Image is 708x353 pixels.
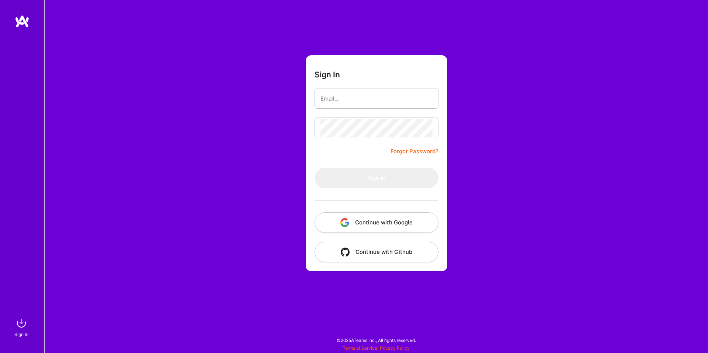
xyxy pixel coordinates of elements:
[343,345,377,351] a: Terms of Service
[15,316,29,338] a: sign inSign In
[15,15,29,28] img: logo
[340,218,349,227] img: icon
[320,89,433,108] input: Email...
[315,242,438,262] button: Continue with Github
[391,147,438,156] a: Forgot Password?
[315,70,340,79] h3: Sign In
[315,212,438,233] button: Continue with Google
[341,248,350,256] img: icon
[14,316,29,331] img: sign in
[343,345,410,351] span: |
[44,331,708,349] div: © 2025 ATeams Inc., All rights reserved.
[380,345,410,351] a: Privacy Policy
[14,331,28,338] div: Sign In
[315,168,438,188] button: Sign In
